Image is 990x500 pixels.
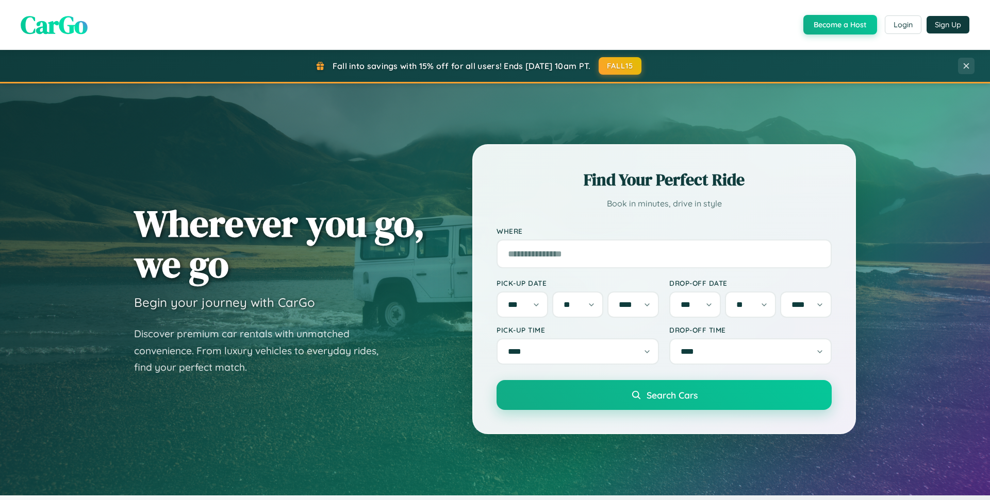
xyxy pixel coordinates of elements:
[497,325,659,334] label: Pick-up Time
[134,325,392,376] p: Discover premium car rentals with unmatched convenience. From luxury vehicles to everyday rides, ...
[497,196,832,211] p: Book in minutes, drive in style
[803,15,877,35] button: Become a Host
[333,61,591,71] span: Fall into savings with 15% off for all users! Ends [DATE] 10am PT.
[497,279,659,287] label: Pick-up Date
[599,57,642,75] button: FALL15
[647,389,698,401] span: Search Cars
[669,325,832,334] label: Drop-off Time
[669,279,832,287] label: Drop-off Date
[497,168,832,191] h2: Find Your Perfect Ride
[497,380,832,410] button: Search Cars
[497,227,832,235] label: Where
[21,8,88,42] span: CarGo
[885,15,921,34] button: Login
[134,295,315,310] h3: Begin your journey with CarGo
[927,16,969,33] button: Sign Up
[134,203,425,284] h1: Wherever you go, we go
